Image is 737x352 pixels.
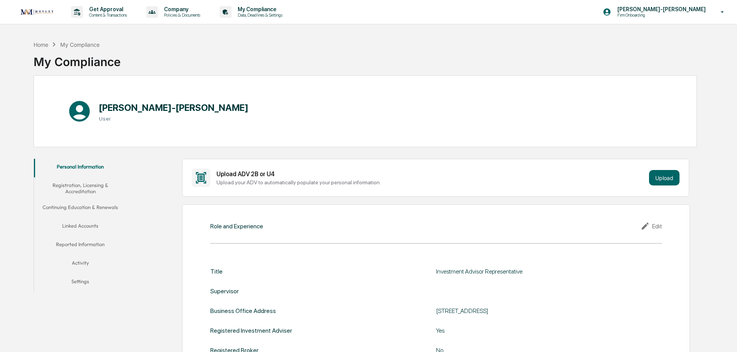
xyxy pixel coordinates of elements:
div: Upload your ADV to automatically populate your personal information. [216,179,646,185]
p: Data, Deadlines & Settings [232,12,286,18]
div: My Compliance [34,49,121,69]
div: Investment Advisor Representative [436,268,629,275]
p: My Compliance [232,6,286,12]
p: [PERSON_NAME]-[PERSON_NAME] [611,6,710,12]
button: Activity [34,255,127,274]
p: Policies & Documents [158,12,204,18]
div: Role and Experience [210,223,263,230]
p: Company [158,6,204,12]
div: Upload ADV 2B or U4 [216,170,646,178]
div: Supervisor [210,287,239,295]
div: Title [210,268,223,275]
button: Upload [649,170,680,185]
button: Linked Accounts [34,218,127,236]
div: Yes [436,327,629,334]
p: Firm Onboarding [611,12,687,18]
button: Settings [34,274,127,292]
div: Home [34,41,48,48]
div: Registered Investment Adviser [210,327,292,334]
button: Registration, Licensing & Accreditation [34,177,127,199]
h3: User [99,116,248,122]
img: logo [19,7,56,17]
p: Content & Transactions [83,12,131,18]
h1: [PERSON_NAME]-[PERSON_NAME] [99,102,248,113]
div: Business Office Address [210,307,276,315]
button: Continuing Education & Renewals [34,199,127,218]
div: [STREET_ADDRESS] [436,307,629,315]
div: Edit [641,221,662,231]
button: Reported Information [34,236,127,255]
div: My Compliance [60,41,100,48]
iframe: Open customer support [712,326,733,347]
div: secondary tabs example [34,159,127,292]
p: Get Approval [83,6,131,12]
button: Personal Information [34,159,127,177]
